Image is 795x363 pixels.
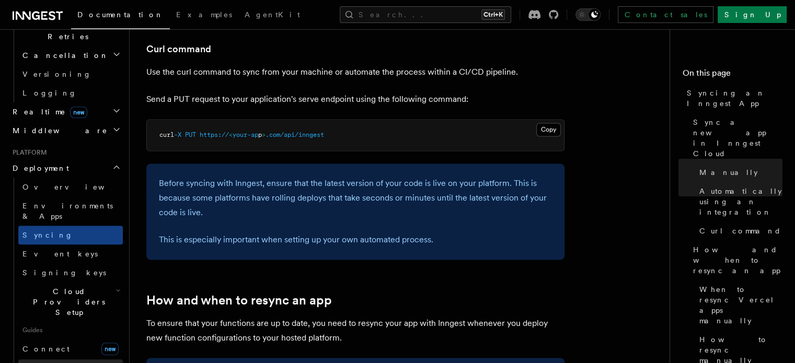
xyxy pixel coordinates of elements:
[146,42,211,56] a: Curl command
[22,183,130,191] span: Overview
[22,345,70,353] span: Connect
[18,50,109,61] span: Cancellation
[699,186,782,217] span: Automatically using an integration
[22,70,91,78] span: Versioning
[618,6,713,23] a: Contact sales
[71,3,170,29] a: Documentation
[262,131,266,138] span: >
[22,268,106,277] span: Signing keys
[18,178,123,196] a: Overview
[146,92,564,107] p: Send a PUT request to your application's serve endpoint using the following command:
[18,338,123,359] a: Connectnew
[146,293,332,308] a: How and when to resync an app
[8,125,108,136] span: Middleware
[481,9,505,20] kbd: Ctrl+K
[159,131,174,138] span: curl
[18,84,123,102] a: Logging
[695,280,782,330] a: When to resync Vercel apps manually
[699,167,758,178] span: Manually
[536,123,561,136] button: Copy
[8,121,123,140] button: Middleware
[101,343,119,355] span: new
[18,17,123,46] button: Errors & Retries
[22,202,113,220] span: Environments & Apps
[8,102,123,121] button: Realtimenew
[174,131,181,138] span: -X
[18,263,123,282] a: Signing keys
[18,65,123,84] a: Versioning
[575,8,601,21] button: Toggle dark mode
[18,322,123,338] span: Guides
[18,282,123,322] button: Cloud Providers Setup
[8,163,69,173] span: Deployment
[699,284,782,326] span: When to resync Vercel apps manually
[22,250,98,258] span: Event keys
[229,131,233,138] span: <
[689,113,782,163] a: Sync a new app in Inngest Cloud
[170,3,238,28] a: Examples
[687,88,782,109] span: Syncing an Inngest App
[683,67,782,84] h4: On this page
[146,65,564,79] p: Use the curl command to sync from your machine or automate the process within a CI/CD pipeline.
[146,316,564,345] p: To ensure that your functions are up to date, you need to resync your app with Inngest whenever y...
[258,131,262,138] span: p
[185,131,196,138] span: PUT
[689,240,782,280] a: How and when to resync an app
[245,10,300,19] span: AgentKit
[159,176,552,220] p: Before syncing with Inngest, ensure that the latest version of your code is live on your platform...
[18,286,116,318] span: Cloud Providers Setup
[200,131,229,138] span: https://
[18,196,123,226] a: Environments & Apps
[18,21,113,42] span: Errors & Retries
[693,117,782,159] span: Sync a new app in Inngest Cloud
[238,3,306,28] a: AgentKit
[699,226,781,236] span: Curl command
[77,10,164,19] span: Documentation
[8,107,87,117] span: Realtime
[8,148,47,157] span: Platform
[340,6,511,23] button: Search...Ctrl+K
[695,182,782,221] a: Automatically using an integration
[695,163,782,182] a: Manually
[8,159,123,178] button: Deployment
[266,131,324,138] span: .com/api/inngest
[70,107,87,118] span: new
[718,6,787,23] a: Sign Up
[18,244,123,263] a: Event keys
[683,84,782,113] a: Syncing an Inngest App
[233,131,258,138] span: your-ap
[176,10,232,19] span: Examples
[159,232,552,247] p: This is especially important when setting up your own automated process.
[693,244,782,276] span: How and when to resync an app
[22,231,73,239] span: Syncing
[18,226,123,244] a: Syncing
[695,221,782,240] a: Curl command
[22,89,77,97] span: Logging
[18,46,123,65] button: Cancellation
